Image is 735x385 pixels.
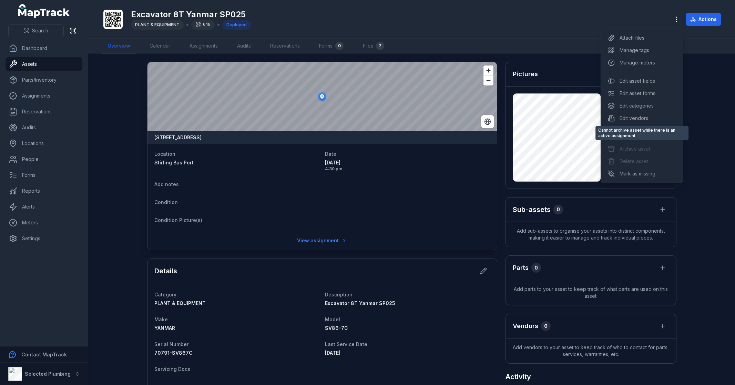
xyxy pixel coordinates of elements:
[604,168,680,180] div: Mark as missing
[604,87,680,100] div: Edit asset forms
[604,32,680,44] div: Attach files
[595,126,688,140] span: Cannot archive asset while there is an active assignment
[604,75,680,87] div: Edit asset fields
[604,143,680,155] div: Archive asset
[604,100,680,112] div: Edit categories
[604,112,680,124] div: Edit vendors
[604,155,680,168] div: Delete asset
[604,44,680,57] div: Manage tags
[604,57,680,69] div: Manage meters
